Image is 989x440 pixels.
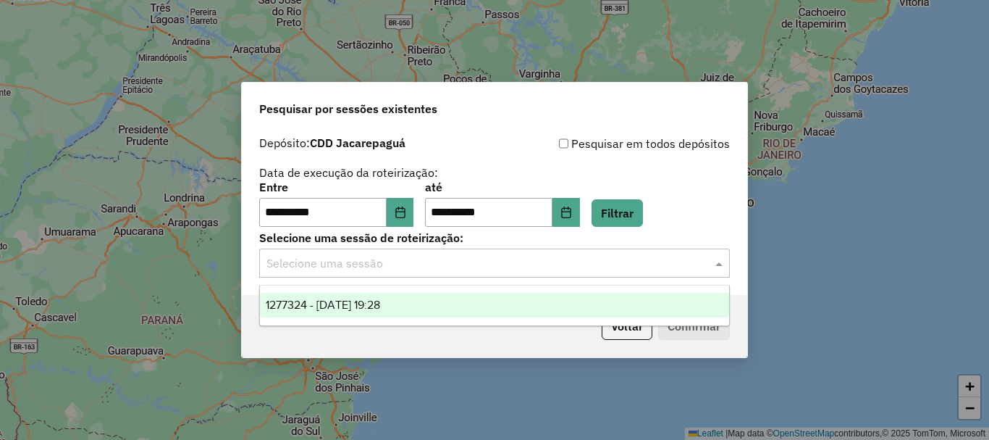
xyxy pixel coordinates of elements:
[425,178,579,196] label: até
[592,199,643,227] button: Filtrar
[310,136,405,150] strong: CDD Jacarepaguá
[259,178,413,196] label: Entre
[494,135,730,152] div: Pesquisar em todos depósitos
[602,312,652,340] button: Voltar
[266,299,380,311] span: 1277324 - [DATE] 19:28
[387,198,414,227] button: Choose Date
[259,229,730,246] label: Selecione uma sessão de roteirização:
[552,198,580,227] button: Choose Date
[259,134,405,151] label: Depósito:
[259,100,437,117] span: Pesquisar por sessões existentes
[259,164,438,181] label: Data de execução da roteirização:
[259,285,730,326] ng-dropdown-panel: Options list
